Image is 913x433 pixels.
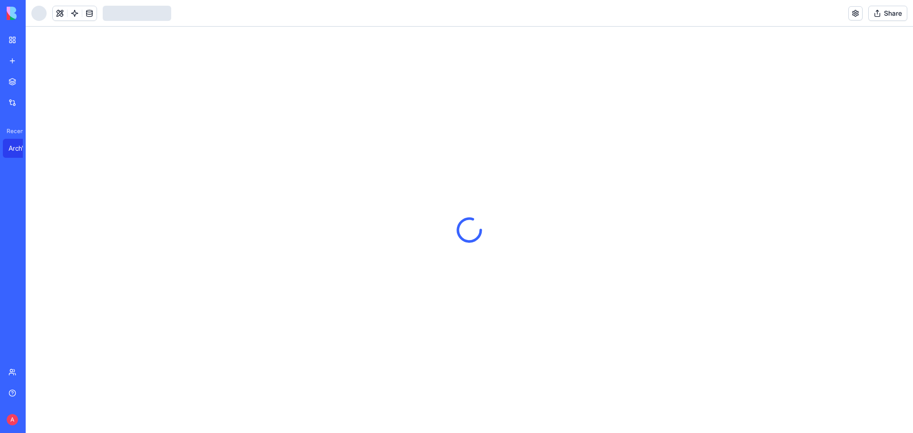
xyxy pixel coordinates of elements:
[7,414,18,425] span: A
[9,144,35,153] div: ArchVision Studio
[7,7,66,20] img: logo
[868,6,907,21] button: Share
[3,127,23,135] span: Recent
[3,139,41,158] a: ArchVision Studio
